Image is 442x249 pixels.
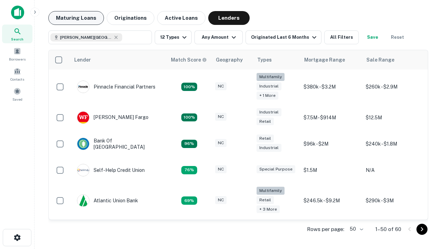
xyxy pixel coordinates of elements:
[171,56,207,64] div: Capitalize uses an advanced AI algorithm to match your search with the best lender. The match sco...
[77,81,89,93] img: picture
[407,172,442,205] iframe: Chat Widget
[77,138,89,150] img: picture
[215,196,227,204] div: NC
[215,139,227,147] div: NC
[181,113,197,122] div: Matching Properties: 15, hasApolloMatch: undefined
[257,56,272,64] div: Types
[155,30,192,44] button: 12 Types
[257,144,281,152] div: Industrial
[257,196,274,204] div: Retail
[304,56,345,64] div: Mortgage Range
[70,50,167,70] th: Lender
[60,34,112,40] span: [PERSON_NAME][GEOGRAPHIC_DATA], [GEOGRAPHIC_DATA]
[257,165,295,173] div: Special Purpose
[375,225,401,233] p: 1–50 of 60
[2,25,32,43] a: Search
[300,50,362,70] th: Mortgage Range
[215,82,227,90] div: NC
[2,85,32,103] a: Saved
[77,194,138,207] div: Atlantic Union Bank
[253,50,300,70] th: Types
[77,138,160,150] div: Bank Of [GEOGRAPHIC_DATA]
[181,196,197,205] div: Matching Properties: 10, hasApolloMatch: undefined
[2,65,32,83] a: Contacts
[212,50,253,70] th: Geography
[300,131,362,157] td: $96k - $2M
[257,205,280,213] div: + 3 more
[362,157,424,183] td: N/A
[257,92,278,100] div: + 1 more
[215,165,227,173] div: NC
[77,81,155,93] div: Pinnacle Financial Partners
[216,56,243,64] div: Geography
[347,224,364,234] div: 50
[300,104,362,131] td: $7.5M - $914M
[251,33,318,41] div: Originated Last 6 Months
[362,30,384,44] button: Save your search to get updates of matches that match your search criteria.
[10,76,24,82] span: Contacts
[9,56,26,62] span: Borrowers
[77,164,89,176] img: picture
[257,118,274,126] div: Retail
[12,96,22,102] span: Saved
[11,6,24,19] img: capitalize-icon.png
[157,11,205,25] button: Active Loans
[74,56,91,64] div: Lender
[300,157,362,183] td: $1.5M
[77,195,89,206] img: picture
[77,112,89,123] img: picture
[48,11,104,25] button: Maturing Loans
[300,70,362,104] td: $380k - $3.2M
[362,104,424,131] td: $12.5M
[362,70,424,104] td: $260k - $2.9M
[181,140,197,148] div: Matching Properties: 14, hasApolloMatch: undefined
[416,224,427,235] button: Go to next page
[257,108,281,116] div: Industrial
[77,164,145,176] div: Self-help Credit Union
[307,225,344,233] p: Rows per page:
[2,45,32,63] a: Borrowers
[366,56,394,64] div: Sale Range
[215,113,227,121] div: NC
[181,83,197,91] div: Matching Properties: 26, hasApolloMatch: undefined
[194,30,243,44] button: Any Amount
[167,50,212,70] th: Capitalize uses an advanced AI algorithm to match your search with the best lender. The match sco...
[246,30,321,44] button: Originated Last 6 Months
[386,30,409,44] button: Reset
[257,82,281,90] div: Industrial
[300,183,362,218] td: $246.5k - $9.2M
[362,50,424,70] th: Sale Range
[362,183,424,218] td: $290k - $3M
[324,30,359,44] button: All Filters
[77,111,148,124] div: [PERSON_NAME] Fargo
[208,11,250,25] button: Lenders
[257,187,285,195] div: Multifamily
[11,36,23,42] span: Search
[107,11,154,25] button: Originations
[171,56,205,64] h6: Match Score
[257,73,285,81] div: Multifamily
[257,135,274,142] div: Retail
[181,166,197,174] div: Matching Properties: 11, hasApolloMatch: undefined
[362,131,424,157] td: $240k - $1.8M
